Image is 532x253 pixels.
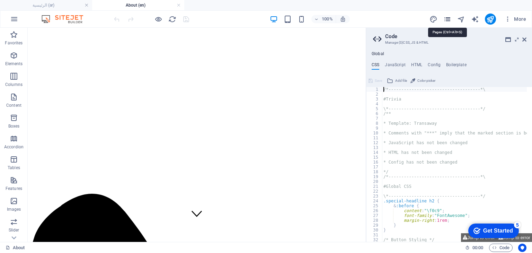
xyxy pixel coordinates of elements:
[386,77,408,85] button: Add file
[366,189,383,194] div: 22
[443,15,452,23] button: pages
[504,16,526,23] span: More
[6,103,21,108] p: Content
[492,244,509,252] span: Code
[5,40,23,46] p: Favorites
[489,244,513,252] button: Code
[486,15,494,23] i: Publish
[311,15,336,23] button: 100%
[8,123,20,129] p: Boxes
[385,33,526,40] h2: Code
[457,15,465,23] i: Navigator
[429,15,438,23] button: design
[154,15,162,23] button: Click here to leave preview mode and continue editing
[366,116,383,121] div: 7
[457,15,465,23] button: navigator
[366,126,383,131] div: 9
[366,184,383,189] div: 21
[366,199,383,203] div: 24
[8,165,20,171] p: Tables
[366,160,383,165] div: 16
[6,3,56,18] div: Get Started 5 items remaining, 0% complete
[502,14,529,25] button: More
[385,40,513,46] h3: Manage (S)CSS, JS & HTML
[472,244,483,252] span: 00 00
[366,150,383,155] div: 14
[471,15,479,23] button: text_generator
[366,203,383,208] div: 25
[385,62,405,70] h4: JavaScript
[477,245,478,250] span: :
[366,237,383,242] div: 32
[518,244,526,252] button: Usercentrics
[372,51,384,57] h4: Global
[4,144,24,150] p: Accordion
[366,106,383,111] div: 5
[9,227,19,233] p: Slider
[366,213,383,218] div: 27
[395,77,407,85] span: Add file
[372,62,379,70] h4: CSS
[366,208,383,213] div: 26
[366,179,383,184] div: 20
[366,145,383,150] div: 13
[366,165,383,169] div: 17
[366,140,383,145] div: 12
[92,1,184,9] h4: About (en)
[429,15,437,23] i: Design (Ctrl+Alt+Y)
[366,218,383,223] div: 28
[168,15,176,23] i: Reload page
[417,77,435,85] span: Color picker
[168,15,176,23] button: reload
[366,121,383,126] div: 8
[5,61,23,67] p: Elements
[409,77,436,85] button: Color picker
[366,233,383,237] div: 31
[366,92,383,97] div: 2
[428,62,441,70] h4: Config
[20,8,50,14] div: Get Started
[6,186,22,191] p: Features
[40,15,92,23] img: Editor Logo
[461,233,496,242] button: Jump to error
[471,15,479,23] i: AI Writer
[5,82,23,87] p: Columns
[366,136,383,140] div: 11
[446,62,467,70] h4: Boilerplate
[51,1,58,8] div: 5
[366,174,383,179] div: 19
[322,15,333,23] h6: 100%
[366,111,383,116] div: 6
[366,155,383,160] div: 15
[340,16,346,22] i: On resize automatically adjust zoom level to fit chosen device.
[6,244,25,252] a: Click to cancel selection. Double-click to open Pages
[411,62,423,70] h4: HTML
[366,194,383,199] div: 23
[366,102,383,106] div: 4
[366,131,383,136] div: 10
[485,14,496,25] button: publish
[366,97,383,102] div: 3
[465,244,484,252] h6: Session time
[7,207,21,212] p: Images
[366,223,383,228] div: 29
[366,87,383,92] div: 1
[366,169,383,174] div: 18
[366,228,383,233] div: 30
